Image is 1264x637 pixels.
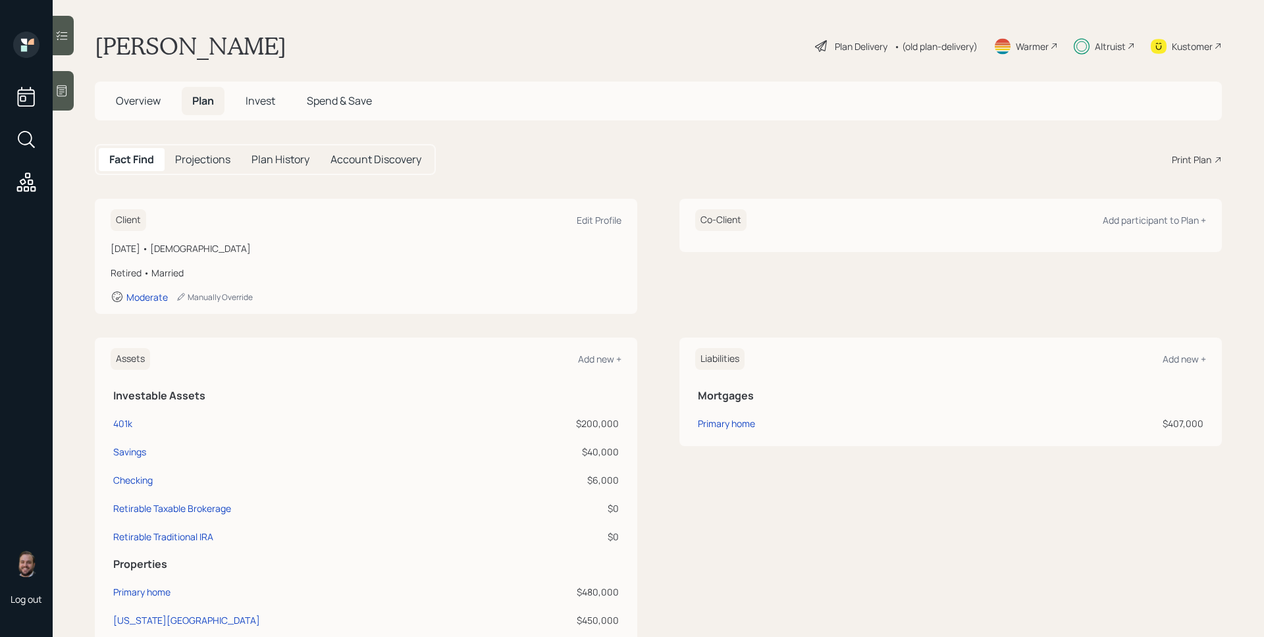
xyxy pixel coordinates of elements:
[111,266,621,280] div: Retired • Married
[251,153,309,166] h5: Plan History
[577,214,621,226] div: Edit Profile
[126,291,168,303] div: Moderate
[502,473,619,487] div: $6,000
[502,613,619,627] div: $450,000
[113,613,260,627] div: [US_STATE][GEOGRAPHIC_DATA]
[698,390,1203,402] h5: Mortgages
[113,417,132,430] div: 401k
[1163,353,1206,365] div: Add new +
[113,585,171,599] div: Primary home
[695,348,745,370] h6: Liabilities
[111,348,150,370] h6: Assets
[11,593,42,605] div: Log out
[1172,39,1213,53] div: Kustomer
[502,417,619,430] div: $200,000
[502,585,619,599] div: $480,000
[502,501,619,515] div: $0
[698,417,755,430] div: Primary home
[113,501,231,515] div: Retirable Taxable Brokerage
[330,153,421,166] h5: Account Discovery
[1103,214,1206,226] div: Add participant to Plan +
[95,32,286,61] h1: [PERSON_NAME]
[175,153,230,166] h5: Projections
[113,530,213,544] div: Retirable Traditional IRA
[1095,39,1126,53] div: Altruist
[502,445,619,459] div: $40,000
[111,209,146,231] h6: Client
[894,39,978,53] div: • (old plan-delivery)
[13,551,39,577] img: james-distasi-headshot.png
[992,417,1203,430] div: $407,000
[502,530,619,544] div: $0
[113,473,153,487] div: Checking
[246,93,275,108] span: Invest
[113,558,619,571] h5: Properties
[1172,153,1211,166] div: Print Plan
[111,242,621,255] div: [DATE] • [DEMOGRAPHIC_DATA]
[578,353,621,365] div: Add new +
[113,445,146,459] div: Savings
[192,93,214,108] span: Plan
[307,93,372,108] span: Spend & Save
[1016,39,1049,53] div: Warmer
[116,93,161,108] span: Overview
[113,390,619,402] h5: Investable Assets
[695,209,747,231] h6: Co-Client
[109,153,154,166] h5: Fact Find
[176,292,253,303] div: Manually Override
[835,39,887,53] div: Plan Delivery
